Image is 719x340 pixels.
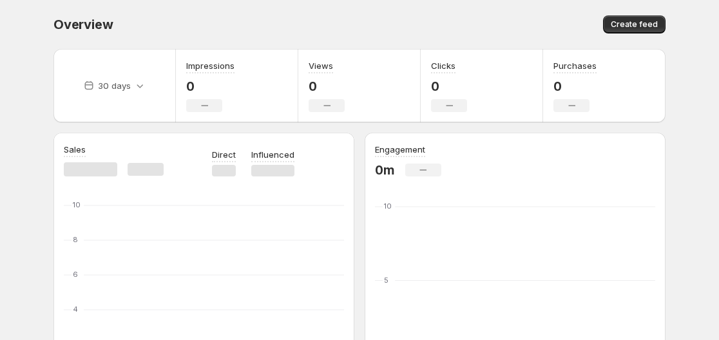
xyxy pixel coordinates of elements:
h3: Views [309,59,333,72]
text: 10 [384,202,392,211]
text: 10 [73,200,81,209]
p: 0 [431,79,467,94]
text: 6 [73,270,78,279]
p: 0 [309,79,345,94]
h3: Clicks [431,59,455,72]
button: Create feed [603,15,666,33]
p: 0 [553,79,597,94]
p: 30 days [98,79,131,92]
p: 0m [375,162,395,178]
span: Overview [53,17,113,32]
h3: Purchases [553,59,597,72]
h3: Impressions [186,59,235,72]
p: 0 [186,79,235,94]
p: Influenced [251,148,294,161]
span: Create feed [611,19,658,30]
h3: Engagement [375,143,425,156]
text: 5 [384,276,388,285]
p: Direct [212,148,236,161]
text: 4 [73,305,78,314]
text: 8 [73,235,78,244]
h3: Sales [64,143,86,156]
